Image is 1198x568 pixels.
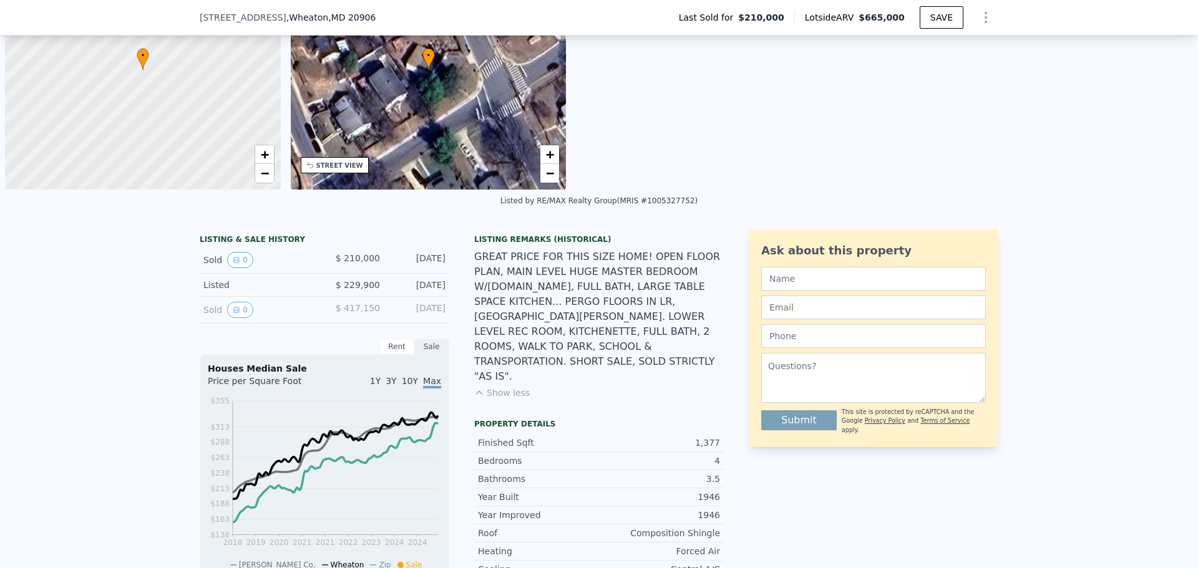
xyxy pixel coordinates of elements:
[390,252,446,268] div: [DATE]
[859,12,905,22] span: $665,000
[402,376,418,386] span: 10Y
[474,419,724,429] div: Property details
[203,279,314,291] div: Listed
[390,279,446,291] div: [DATE]
[920,417,970,424] a: Terms of Service
[137,48,149,70] div: •
[203,302,314,318] div: Sold
[842,408,986,435] div: This site is protected by reCAPTCHA and the Google and apply.
[761,267,986,291] input: Name
[223,538,243,547] tspan: 2018
[246,538,266,547] tspan: 2019
[500,196,698,205] div: Listed by RE/MAX Realty Group (MRIS #1005327752)
[599,509,720,521] div: 1946
[336,253,380,263] span: $ 210,000
[336,303,380,313] span: $ 417,150
[599,473,720,485] div: 3.5
[920,6,963,29] button: SAVE
[210,499,230,508] tspan: $188
[478,509,599,521] div: Year Improved
[255,145,274,164] a: Zoom in
[328,12,376,22] span: , MD 20906
[210,453,230,462] tspan: $263
[474,234,724,244] div: Listing Remarks (Historical)
[478,527,599,539] div: Roof
[339,538,358,547] tspan: 2022
[210,469,230,478] tspan: $238
[200,234,449,247] div: LISTING & SALE HISTORY
[973,5,998,30] button: Show Options
[546,165,554,181] span: −
[255,164,274,183] a: Zoom out
[761,242,986,259] div: Ask about this property
[761,296,986,319] input: Email
[210,531,230,539] tspan: $138
[210,515,230,524] tspan: $163
[599,527,720,539] div: Composition Shingle
[260,165,268,181] span: −
[599,455,720,467] div: 4
[546,147,554,162] span: +
[390,302,446,318] div: [DATE]
[316,538,335,547] tspan: 2021
[137,50,149,61] span: •
[865,417,905,424] a: Privacy Policy
[599,491,720,503] div: 1946
[423,376,441,388] span: Max
[385,538,404,547] tspan: 2024
[478,436,599,449] div: Finished Sqft
[422,48,435,70] div: •
[227,252,253,268] button: View historical data
[414,339,449,355] div: Sale
[286,11,376,24] span: , Wheaton
[478,473,599,485] div: Bathrooms
[210,397,230,405] tspan: $355
[336,280,380,290] span: $ 229,900
[738,11,784,24] span: $210,000
[540,145,559,164] a: Zoom in
[474,387,530,399] button: Show less
[478,455,599,467] div: Bedrooms
[805,11,859,24] span: Lotside ARV
[208,362,441,375] div: Houses Median Sale
[227,302,253,318] button: View historical data
[370,376,381,386] span: 1Y
[478,491,599,503] div: Year Built
[208,375,324,395] div: Price per Square Foot
[474,249,724,384] div: GREAT PRICE FOR THIS SIZE HOME! OPEN FLOOR PLAN, MAIN LEVEL HUGE MASTER BEDROOM W/[DOMAIN_NAME], ...
[316,161,363,170] div: STREET VIEW
[408,538,427,547] tspan: 2024
[386,376,396,386] span: 3Y
[210,484,230,493] tspan: $213
[761,324,986,348] input: Phone
[478,545,599,557] div: Heating
[210,438,230,446] tspan: $288
[210,423,230,431] tspan: $313
[540,164,559,183] a: Zoom out
[293,538,312,547] tspan: 2021
[599,545,720,557] div: Forced Air
[362,538,381,547] tspan: 2023
[599,436,720,449] div: 1,377
[422,50,435,61] span: •
[260,147,268,162] span: +
[270,538,289,547] tspan: 2020
[200,11,286,24] span: [STREET_ADDRESS]
[203,252,314,268] div: Sold
[761,410,837,430] button: Submit
[379,339,414,355] div: Rent
[679,11,739,24] span: Last Sold for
